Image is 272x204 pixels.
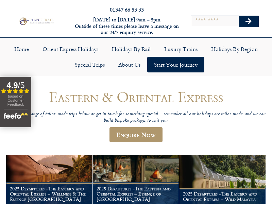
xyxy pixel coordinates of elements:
[110,5,144,13] a: 01347 66 53 33
[10,186,89,202] h1: 2025 Departures -The Eastern and Oriental Express – Wellness & The Essence [GEOGRAPHIC_DATA]
[7,41,36,57] a: Home
[6,89,266,105] h1: Eastern & Oriental Express
[74,17,180,36] h6: [DATE] to [DATE] 9am – 5pm Outside of these times please leave a message on our 24/7 enquiry serv...
[112,57,147,72] a: About Us
[157,41,204,57] a: Luxury Trains
[6,111,266,124] p: Browse our range of tailor-made trips below or get in touch for something special – remember all ...
[183,191,262,202] h1: 2025 Departures -The Eastern and Oriental Express – Wild Malaysia
[3,41,269,72] nav: Menu
[204,41,265,57] a: Holidays by Region
[239,16,258,27] button: Search
[36,41,105,57] a: Orient Express Holidays
[18,17,54,26] img: Planet Rail Train Holidays Logo
[97,186,175,202] h1: 2025 Departures -The Eastern and Oriental Express – Essence of [GEOGRAPHIC_DATA]
[147,57,204,72] a: Start your Journey
[109,127,163,142] a: Enquire Now
[105,41,157,57] a: Holidays by Rail
[68,57,112,72] a: Special Trips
